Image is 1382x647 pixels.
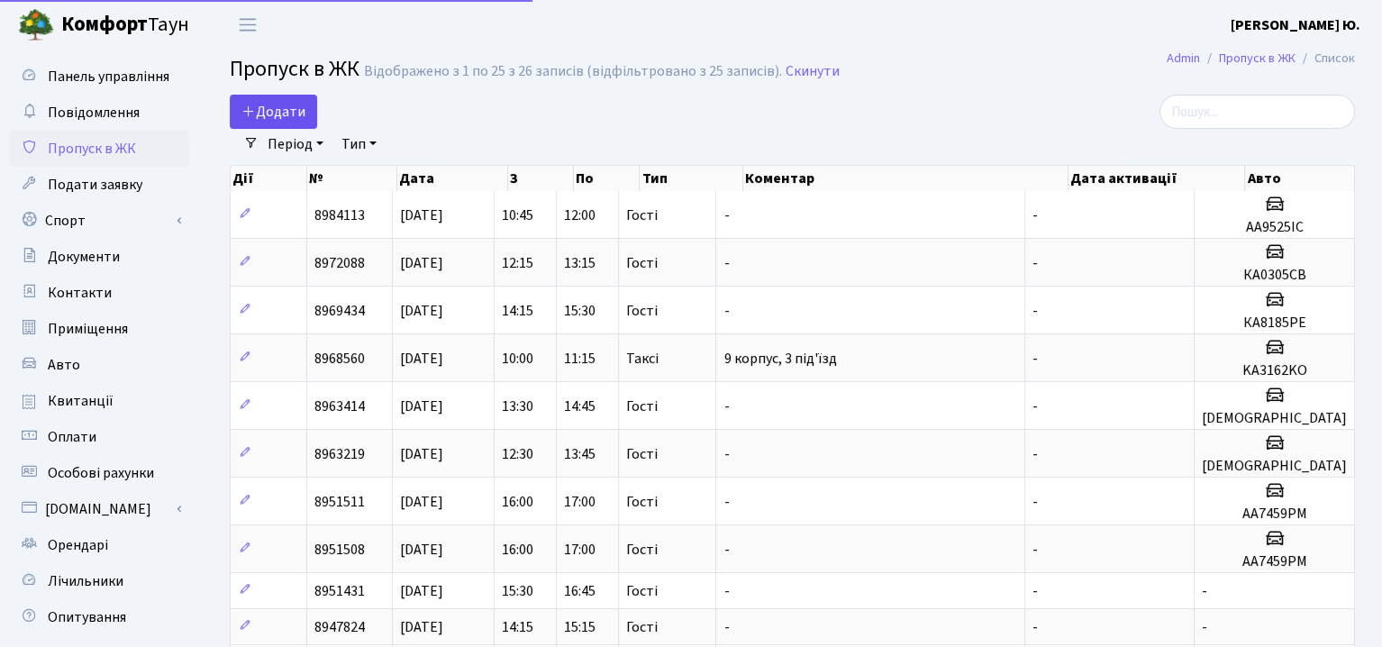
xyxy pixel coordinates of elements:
[400,540,443,560] span: [DATE]
[1167,49,1200,68] a: Admin
[1032,396,1038,416] span: -
[314,444,365,464] span: 8963219
[9,383,189,419] a: Квитанції
[9,527,189,563] a: Орендарі
[502,253,533,273] span: 12:15
[48,139,136,159] span: Пропуск в ЖК
[9,95,189,131] a: Повідомлення
[502,444,533,464] span: 12:30
[400,396,443,416] span: [DATE]
[9,59,189,95] a: Панель управління
[723,205,729,225] span: -
[1202,553,1347,570] h5: АА7459РМ
[626,399,658,414] span: Гості
[18,7,54,43] img: logo.png
[314,492,365,512] span: 8951511
[1202,506,1347,523] h5: АА7459РМ
[400,492,443,512] span: [DATE]
[1032,540,1038,560] span: -
[400,349,443,369] span: [DATE]
[1032,349,1038,369] span: -
[314,301,365,321] span: 8969434
[502,492,533,512] span: 16:00
[502,540,533,560] span: 16:00
[9,599,189,635] a: Опитування
[9,275,189,311] a: Контакти
[626,304,658,318] span: Гості
[723,396,729,416] span: -
[314,253,365,273] span: 8972088
[1202,581,1207,601] span: -
[626,256,658,270] span: Гості
[1231,15,1360,35] b: [PERSON_NAME] Ю.
[564,301,596,321] span: 15:30
[314,396,365,416] span: 8963414
[1202,410,1347,427] h5: [DEMOGRAPHIC_DATA]
[9,455,189,491] a: Особові рахунки
[314,349,365,369] span: 8968560
[1032,617,1038,637] span: -
[334,129,384,159] a: Тип
[48,355,80,375] span: Авто
[502,617,533,637] span: 14:15
[48,67,169,87] span: Панель управління
[723,492,729,512] span: -
[1140,40,1382,77] nav: breadcrumb
[48,607,126,627] span: Опитування
[502,349,533,369] span: 10:00
[400,301,443,321] span: [DATE]
[48,463,154,483] span: Особові рахунки
[61,10,189,41] span: Таун
[48,391,114,411] span: Квитанції
[626,542,658,557] span: Гості
[1068,166,1246,191] th: Дата активації
[9,203,189,239] a: Спорт
[564,617,596,637] span: 15:15
[502,205,533,225] span: 10:45
[564,540,596,560] span: 17:00
[502,396,533,416] span: 13:30
[231,166,307,191] th: Дії
[48,283,112,303] span: Контакти
[48,427,96,447] span: Оплати
[397,166,508,191] th: Дата
[314,205,365,225] span: 8984113
[626,447,658,461] span: Гості
[1231,14,1360,36] a: [PERSON_NAME] Ю.
[574,166,640,191] th: По
[9,131,189,167] a: Пропуск в ЖК
[1202,617,1207,637] span: -
[400,253,443,273] span: [DATE]
[723,581,729,601] span: -
[400,617,443,637] span: [DATE]
[502,301,533,321] span: 14:15
[48,571,123,591] span: Лічильники
[48,319,128,339] span: Приміщення
[786,63,840,80] a: Скинути
[1032,492,1038,512] span: -
[400,444,443,464] span: [DATE]
[723,301,729,321] span: -
[364,63,782,80] div: Відображено з 1 по 25 з 26 записів (відфільтровано з 25 записів).
[48,247,120,267] span: Документи
[640,166,742,191] th: Тип
[9,491,189,527] a: [DOMAIN_NAME]
[9,239,189,275] a: Документи
[1159,95,1355,129] input: Пошук...
[1032,444,1038,464] span: -
[1032,301,1038,321] span: -
[626,351,659,366] span: Таксі
[9,563,189,599] a: Лічильники
[9,347,189,383] a: Авто
[743,166,1068,191] th: Коментар
[314,540,365,560] span: 8951508
[1032,581,1038,601] span: -
[564,444,596,464] span: 13:45
[230,95,317,129] a: Додати
[1202,267,1347,284] h5: КА0305СВ
[626,208,658,223] span: Гості
[1032,205,1038,225] span: -
[1219,49,1296,68] a: Пропуск в ЖК
[564,205,596,225] span: 12:00
[9,311,189,347] a: Приміщення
